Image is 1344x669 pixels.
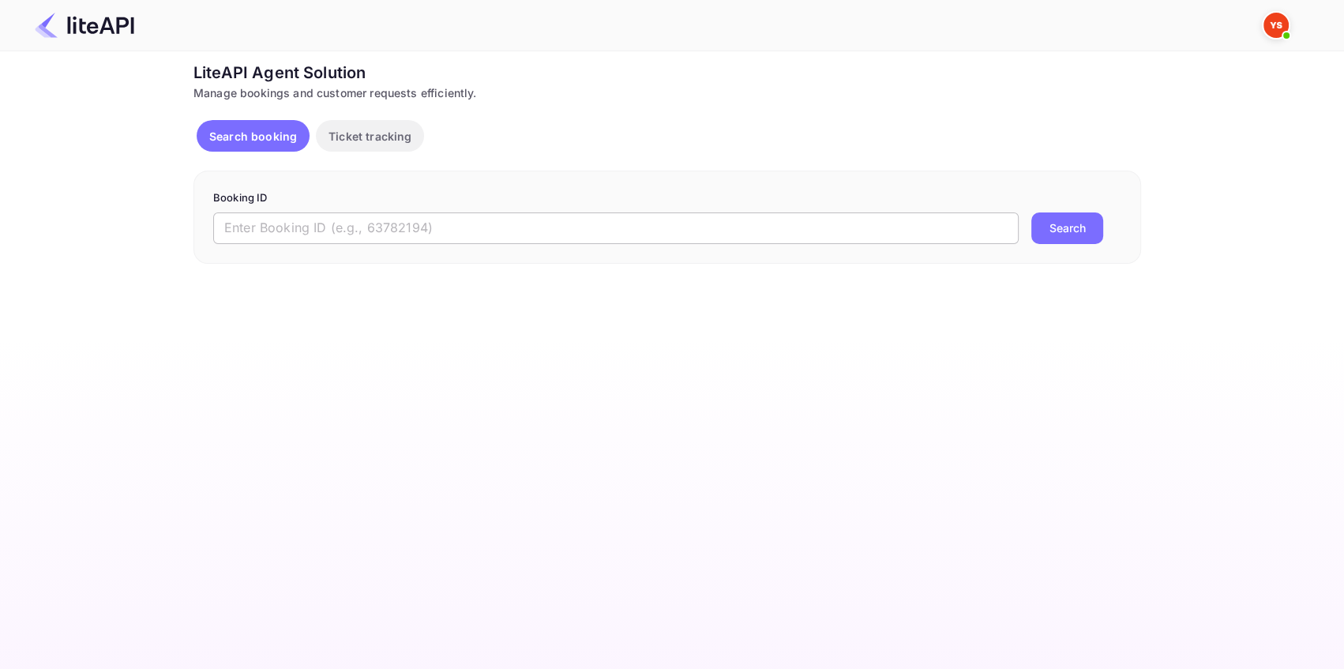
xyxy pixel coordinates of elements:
div: Manage bookings and customer requests efficiently. [193,85,1141,101]
img: Yandex Support [1263,13,1289,38]
div: LiteAPI Agent Solution [193,61,1141,85]
p: Ticket tracking [328,128,411,145]
img: LiteAPI Logo [35,13,134,38]
button: Search [1031,212,1103,244]
input: Enter Booking ID (e.g., 63782194) [213,212,1019,244]
p: Booking ID [213,190,1121,206]
p: Search booking [209,128,297,145]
